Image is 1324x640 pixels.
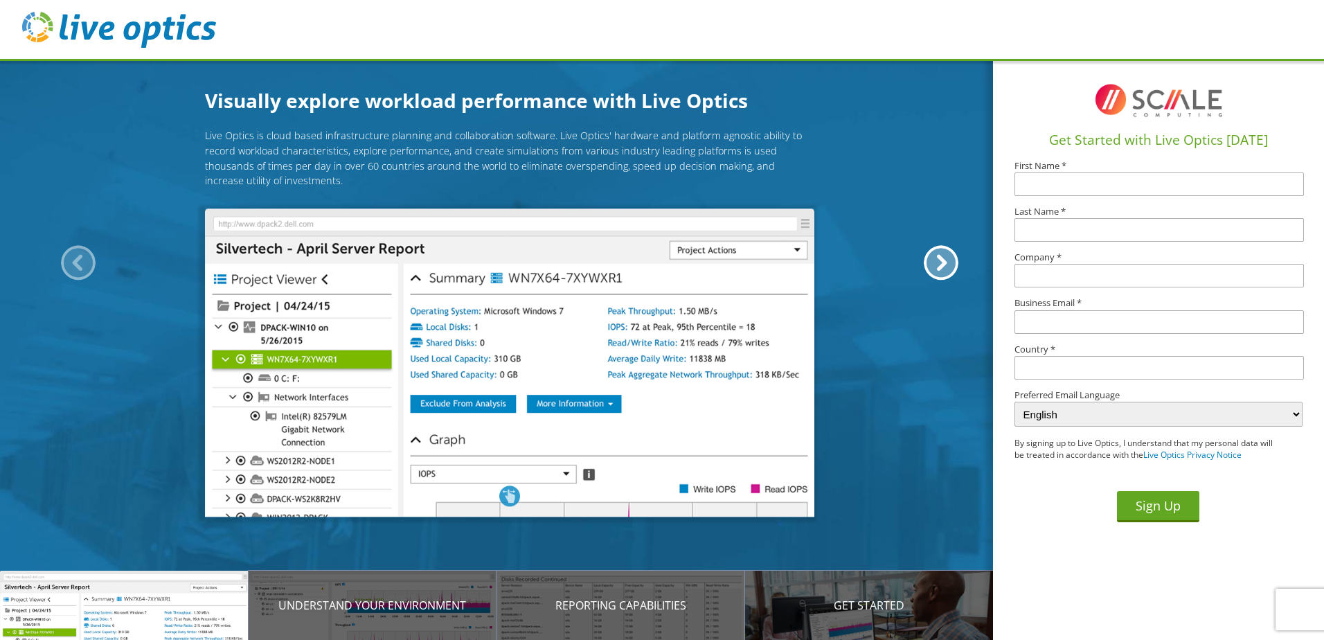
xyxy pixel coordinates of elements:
p: By signing up to Live Optics, I understand that my personal data will be treated in accordance wi... [1014,438,1273,461]
label: Company * [1014,253,1303,262]
p: Get Started [745,597,994,614]
h1: Get Started with Live Optics [DATE] [999,130,1318,150]
label: Business Email * [1014,299,1303,308]
p: Understand your environment [249,597,497,614]
p: Reporting Capabilities [496,597,745,614]
label: Country * [1014,345,1303,354]
p: Live Optics is cloud based infrastructure planning and collaboration software. Live Optics' hardw... [205,129,814,188]
a: Live Optics Privacy Notice [1143,449,1242,461]
img: Introducing Live Optics [205,208,814,517]
img: I8TqFF2VWMAAAAASUVORK5CYII= [1089,73,1228,128]
label: Preferred Email Language [1014,391,1303,400]
label: First Name * [1014,161,1303,170]
button: Sign Up [1117,491,1199,522]
img: live_optics_svg.svg [22,12,216,48]
label: Last Name * [1014,207,1303,216]
h1: Visually explore workload performance with Live Optics [205,86,814,115]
